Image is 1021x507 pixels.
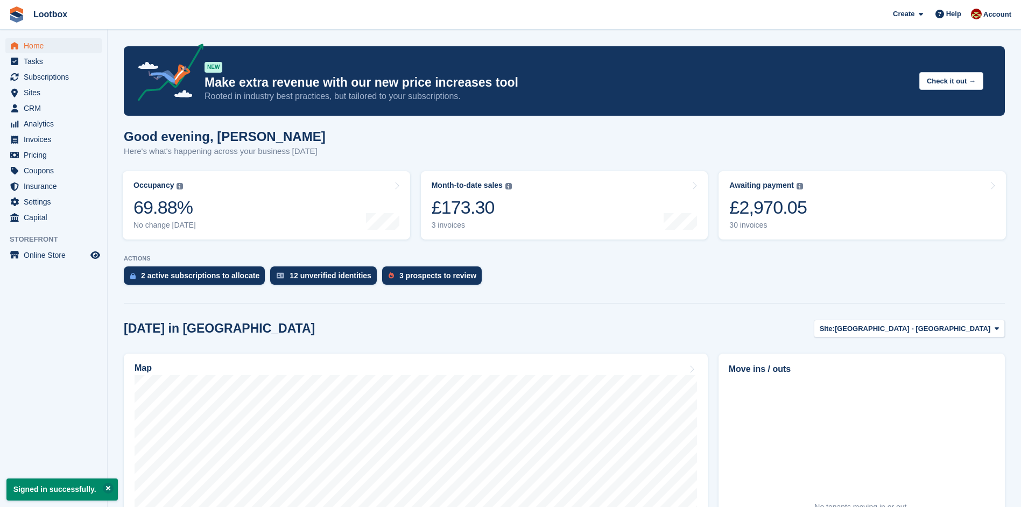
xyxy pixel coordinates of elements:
span: [GEOGRAPHIC_DATA] - [GEOGRAPHIC_DATA] [835,323,990,334]
h2: Map [135,363,152,373]
p: Signed in successfully. [6,478,118,501]
img: stora-icon-8386f47178a22dfd0bd8f6a31ec36ba5ce8667c1dd55bd0f319d3a0aa187defe.svg [9,6,25,23]
span: Invoices [24,132,88,147]
a: menu [5,163,102,178]
a: Month-to-date sales £173.30 3 invoices [421,171,708,240]
span: Capital [24,210,88,225]
button: Check it out → [919,72,983,90]
div: No change [DATE] [133,221,196,230]
div: Month-to-date sales [432,181,503,190]
img: price-adjustments-announcement-icon-8257ccfd72463d97f412b2fc003d46551f7dbcb40ab6d574587a9cd5c0d94... [129,44,204,105]
a: Lootbox [29,5,72,23]
a: menu [5,147,102,163]
a: Preview store [89,249,102,262]
span: Online Store [24,248,88,263]
a: menu [5,85,102,100]
span: Help [946,9,961,19]
a: menu [5,248,102,263]
a: menu [5,69,102,84]
div: NEW [205,62,222,73]
a: 12 unverified identities [270,266,382,290]
img: icon-info-grey-7440780725fd019a000dd9b08b2336e03edf1995a4989e88bcd33f0948082b44.svg [505,183,512,189]
div: Occupancy [133,181,174,190]
a: menu [5,210,102,225]
a: menu [5,116,102,131]
span: Insurance [24,179,88,194]
span: Site: [820,323,835,334]
span: Account [983,9,1011,20]
span: Storefront [10,234,107,245]
a: menu [5,38,102,53]
h1: Good evening, [PERSON_NAME] [124,129,326,144]
span: Subscriptions [24,69,88,84]
div: 69.88% [133,196,196,219]
div: 2 active subscriptions to allocate [141,271,259,280]
div: 30 invoices [729,221,807,230]
img: verify_identity-adf6edd0f0f0b5bbfe63781bf79b02c33cf7c696d77639b501bdc392416b5a36.svg [277,272,284,279]
span: CRM [24,101,88,116]
div: 12 unverified identities [290,271,371,280]
a: 2 active subscriptions to allocate [124,266,270,290]
a: menu [5,101,102,116]
span: Create [893,9,914,19]
a: menu [5,179,102,194]
span: Home [24,38,88,53]
div: 3 invoices [432,221,512,230]
img: active_subscription_to_allocate_icon-d502201f5373d7db506a760aba3b589e785aa758c864c3986d89f69b8ff3... [130,272,136,279]
p: Here's what's happening across your business [DATE] [124,145,326,158]
p: ACTIONS [124,255,1005,262]
span: Sites [24,85,88,100]
img: prospect-51fa495bee0391a8d652442698ab0144808aea92771e9ea1ae160a38d050c398.svg [389,272,394,279]
div: £2,970.05 [729,196,807,219]
h2: Move ins / outs [729,363,995,376]
a: Awaiting payment £2,970.05 30 invoices [719,171,1006,240]
img: icon-info-grey-7440780725fd019a000dd9b08b2336e03edf1995a4989e88bcd33f0948082b44.svg [797,183,803,189]
h2: [DATE] in [GEOGRAPHIC_DATA] [124,321,315,336]
a: menu [5,132,102,147]
a: Occupancy 69.88% No change [DATE] [123,171,410,240]
img: Chad Brown [971,9,982,19]
a: menu [5,54,102,69]
div: 3 prospects to review [399,271,476,280]
div: £173.30 [432,196,512,219]
span: Analytics [24,116,88,131]
p: Make extra revenue with our new price increases tool [205,75,911,90]
a: menu [5,194,102,209]
span: Coupons [24,163,88,178]
p: Rooted in industry best practices, but tailored to your subscriptions. [205,90,911,102]
div: Awaiting payment [729,181,794,190]
a: 3 prospects to review [382,266,487,290]
span: Tasks [24,54,88,69]
span: Settings [24,194,88,209]
button: Site: [GEOGRAPHIC_DATA] - [GEOGRAPHIC_DATA] [814,320,1005,337]
img: icon-info-grey-7440780725fd019a000dd9b08b2336e03edf1995a4989e88bcd33f0948082b44.svg [177,183,183,189]
span: Pricing [24,147,88,163]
